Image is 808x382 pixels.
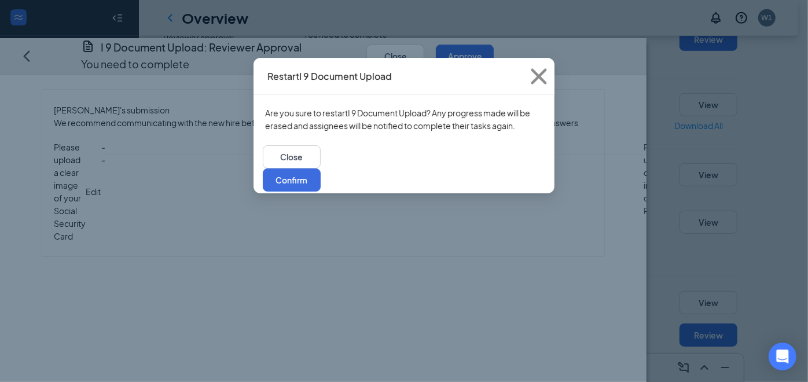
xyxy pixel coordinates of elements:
[263,145,321,168] button: Close
[263,168,321,192] button: Confirm
[267,70,392,83] h4: Restart I 9 Document Upload
[523,61,554,92] svg: Cross
[769,343,796,370] div: Open Intercom Messenger
[265,106,543,132] p: Are you sure to restart I 9 Document Upload ? Any progress made will be erased and assignees will...
[523,58,554,95] button: Close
